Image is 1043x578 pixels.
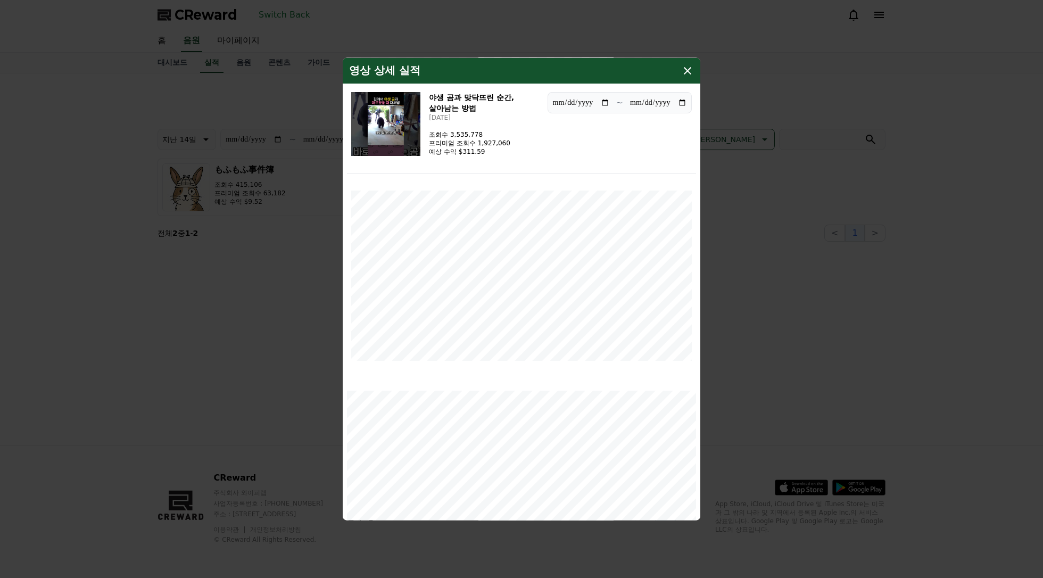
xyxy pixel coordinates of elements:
p: [DATE] [429,113,539,122]
h4: 영상 상세 실적 [349,64,420,77]
p: 조회수 3,535,778 [429,130,510,139]
h3: 야생 곰과 맞닥뜨린 순간, 살아남는 방법 [429,92,539,113]
p: ~ [616,96,623,109]
div: modal [343,58,700,521]
p: 프리미엄 조회수 1,927,060 [429,139,510,147]
p: 예상 수익 $311.59 [429,147,510,156]
img: 야생 곰과 맞닥뜨린 순간, 살아남는 방법 [351,92,420,156]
